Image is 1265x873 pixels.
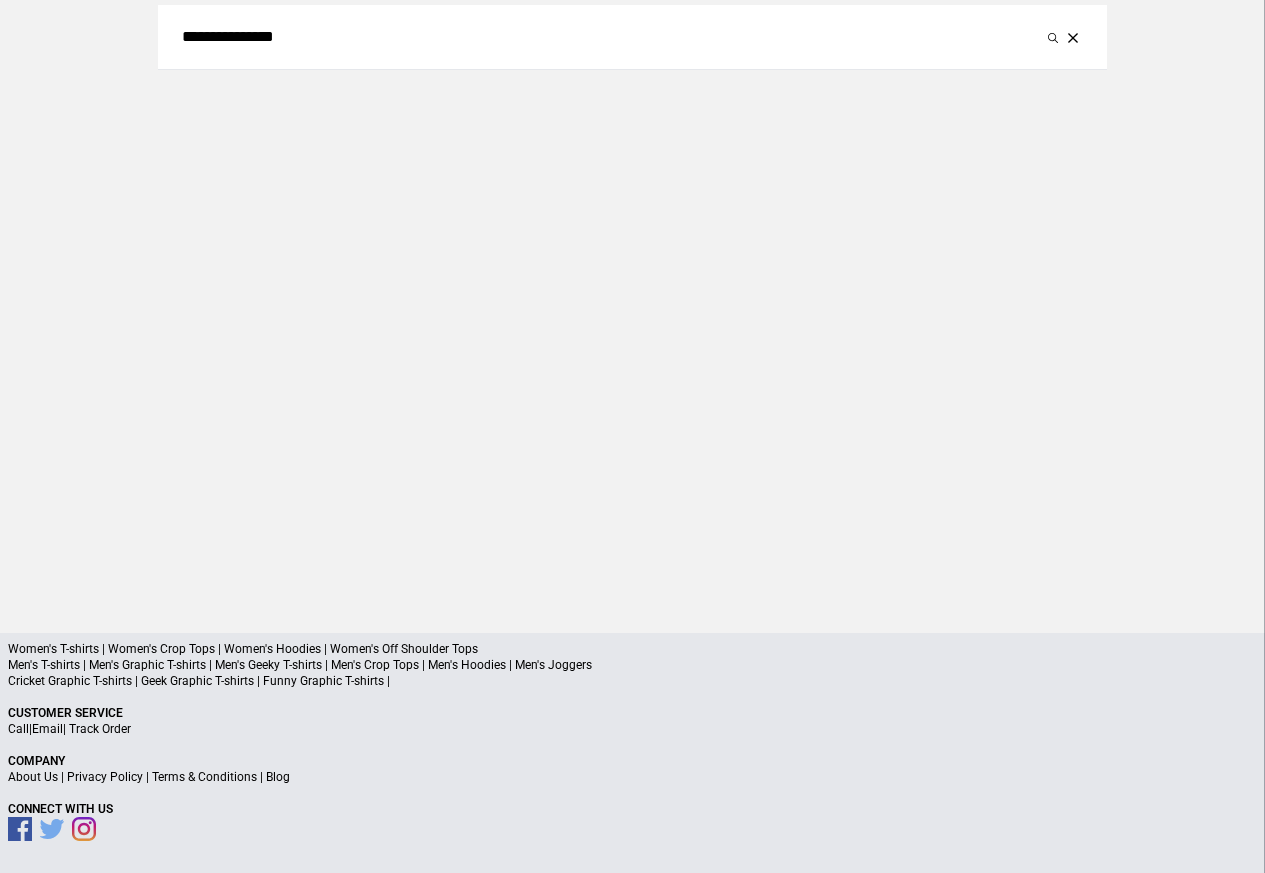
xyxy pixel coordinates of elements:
a: Email [32,722,63,736]
a: Blog [266,770,290,784]
button: Submit your search query. [1043,25,1063,49]
p: Women's T-shirts | Women's Crop Tops | Women's Hoodies | Women's Off Shoulder Tops [8,641,1257,657]
a: Track Order [69,722,131,736]
p: Customer Service [8,705,1257,721]
p: Men's T-shirts | Men's Graphic T-shirts | Men's Geeky T-shirts | Men's Crop Tops | Men's Hoodies ... [8,657,1257,673]
a: Terms & Conditions [152,770,257,784]
a: Call [8,722,29,736]
a: Privacy Policy [67,770,143,784]
p: | | | [8,769,1257,785]
p: Connect With Us [8,801,1257,817]
p: | | [8,721,1257,737]
a: About Us [8,770,58,784]
p: Company [8,753,1257,769]
p: Cricket Graphic T-shirts | Geek Graphic T-shirts | Funny Graphic T-shirts | [8,673,1257,689]
button: Clear the search query. [1063,25,1083,49]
